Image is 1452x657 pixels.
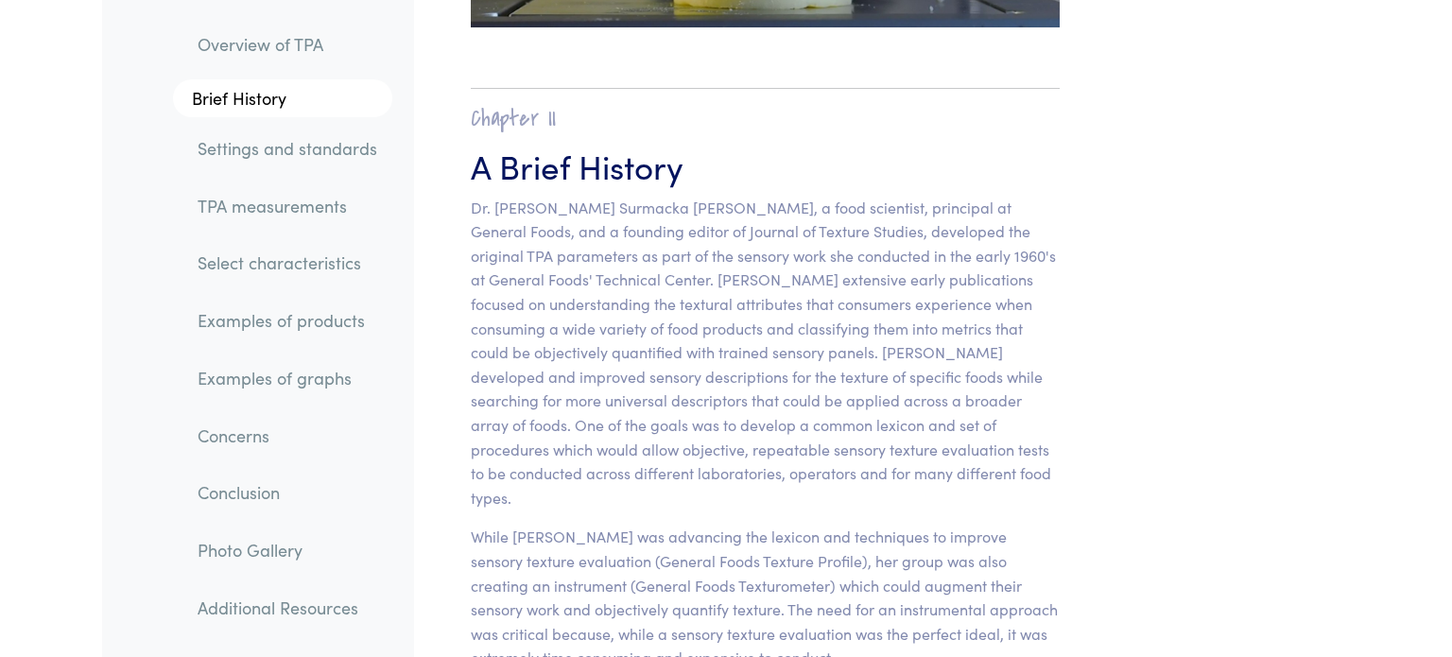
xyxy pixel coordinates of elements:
[182,528,392,572] a: Photo Gallery
[182,127,392,170] a: Settings and standards
[182,586,392,630] a: Additional Resources
[471,196,1060,510] p: Dr. [PERSON_NAME] Surmacka [PERSON_NAME], a food scientist, principal at General Foods, and a fou...
[182,23,392,66] a: Overview of TPA
[182,300,392,343] a: Examples of products
[182,356,392,400] a: Examples of graphs
[182,472,392,515] a: Conclusion
[471,104,1060,133] h2: Chapter II
[182,414,392,458] a: Concerns
[182,242,392,285] a: Select characteristics
[471,142,1060,188] h3: A Brief History
[173,80,392,118] a: Brief History
[182,184,392,228] a: TPA measurements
